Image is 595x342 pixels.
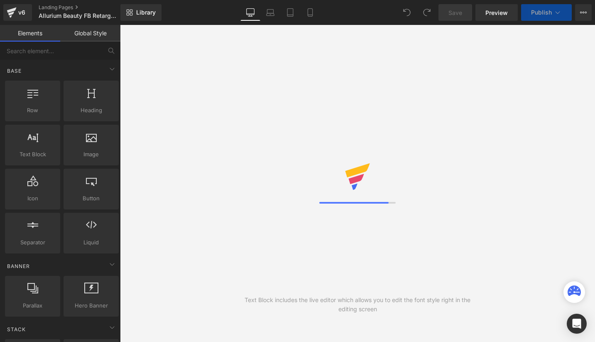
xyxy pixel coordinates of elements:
[7,301,58,310] span: Parallax
[66,194,116,203] span: Button
[575,4,592,21] button: More
[17,7,27,18] div: v6
[521,4,572,21] button: Publish
[66,150,116,159] span: Image
[60,25,120,42] a: Global Style
[280,4,300,21] a: Tablet
[120,4,162,21] a: New Library
[240,4,260,21] a: Desktop
[66,238,116,247] span: Liquid
[6,67,22,75] span: Base
[7,106,58,115] span: Row
[239,295,476,314] div: Text Block includes the live editor which allows you to edit the font style right in the editing ...
[39,12,118,19] span: Allurium Beauty FB Retargeting Landing Page 2
[531,9,552,16] span: Publish
[7,150,58,159] span: Text Block
[419,4,435,21] button: Redo
[475,4,518,21] a: Preview
[485,8,508,17] span: Preview
[448,8,462,17] span: Save
[66,106,116,115] span: Heading
[66,301,116,310] span: Hero Banner
[260,4,280,21] a: Laptop
[39,4,134,11] a: Landing Pages
[567,314,587,334] div: Open Intercom Messenger
[6,325,27,333] span: Stack
[136,9,156,16] span: Library
[6,262,31,270] span: Banner
[399,4,415,21] button: Undo
[300,4,320,21] a: Mobile
[7,238,58,247] span: Separator
[7,194,58,203] span: Icon
[3,4,32,21] a: v6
